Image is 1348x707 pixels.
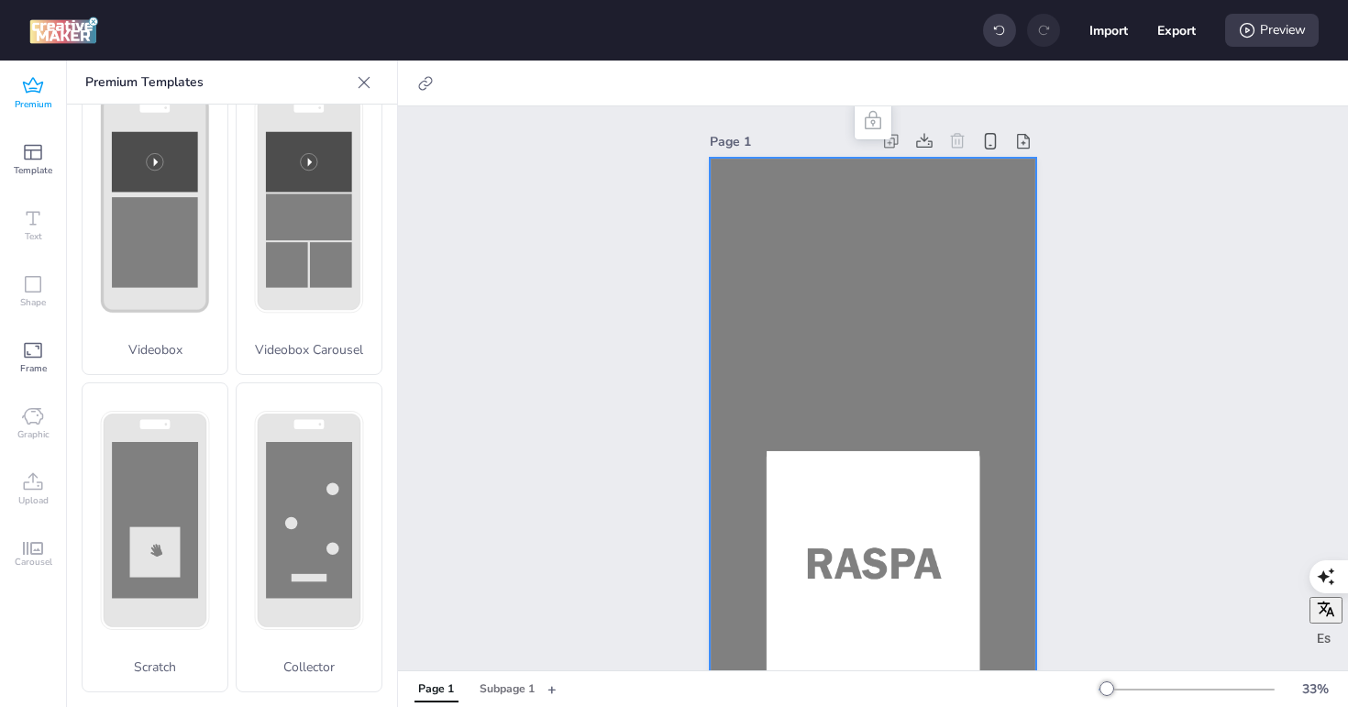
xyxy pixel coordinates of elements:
span: Upload [18,493,49,508]
span: Text [25,229,42,244]
p: Scratch [83,657,227,677]
div: Preview [1225,14,1319,47]
div: 33 % [1293,679,1337,699]
span: Shape [20,295,46,310]
div: Tabs [405,673,547,705]
span: Graphic [17,427,50,442]
button: Import [1089,11,1128,50]
p: Videobox [83,340,227,359]
span: Template [14,163,52,178]
div: Page 1 [710,132,871,151]
span: Premium [15,97,52,112]
p: Collector [237,657,381,677]
span: Frame [20,361,47,376]
img: logo Creative Maker [29,17,98,44]
div: Subpage 1 [480,681,535,698]
button: + [547,673,557,705]
p: Videobox Carousel [237,340,381,359]
p: Premium Templates [85,61,349,105]
button: Export [1157,11,1196,50]
span: Carousel [15,555,52,569]
div: Page 1 [418,681,454,698]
